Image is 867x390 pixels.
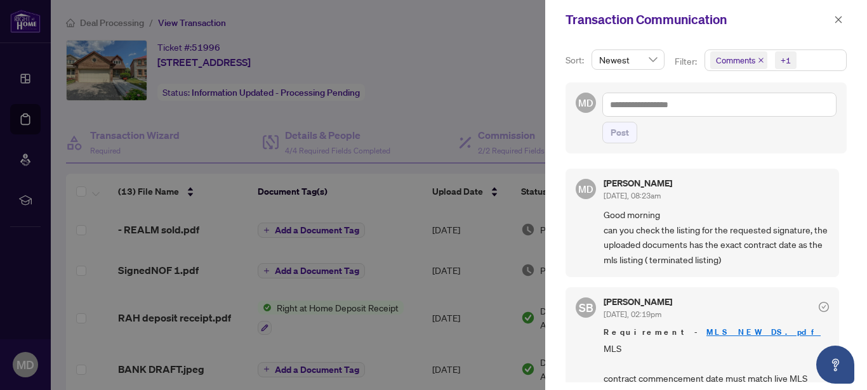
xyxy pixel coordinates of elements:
[604,191,661,200] span: [DATE], 08:23am
[834,15,843,24] span: close
[819,302,829,312] span: check-circle
[566,10,830,29] div: Transaction Communication
[604,309,661,319] span: [DATE], 02:19pm
[566,53,586,67] p: Sort:
[602,122,637,143] button: Post
[706,327,821,337] a: MLS NEW DS.pdf
[781,54,791,67] div: +1
[578,96,593,110] span: MD
[604,179,672,188] h5: [PERSON_NAME]
[604,207,829,267] span: Good morning can you check the listing for the requested signature, the uploaded documents has th...
[758,57,764,63] span: close
[604,297,672,306] h5: [PERSON_NAME]
[599,50,657,69] span: Newest
[710,51,767,69] span: Comments
[604,326,829,339] span: Requirement -
[675,55,699,68] p: Filter:
[816,346,854,384] button: Open asap
[578,182,593,197] span: MD
[716,54,755,67] span: Comments
[579,299,593,316] span: SB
